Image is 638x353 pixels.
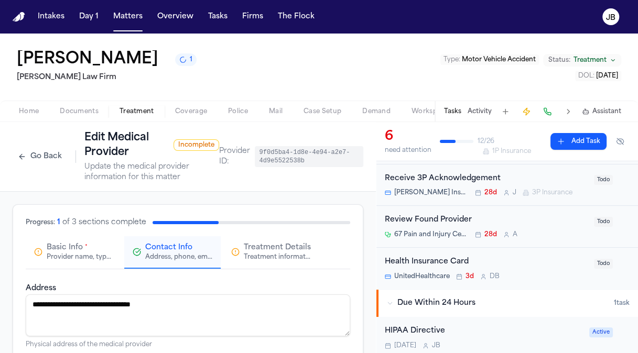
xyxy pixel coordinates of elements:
span: Status: [548,56,570,64]
div: Address, phone, email, and other contact details [145,253,212,261]
div: Provider name, type, and general information [47,253,114,261]
div: Open task: Review Found Provider [376,206,638,248]
button: Tasks [444,107,461,116]
span: 1P Insurance [492,147,531,156]
div: Receive 3P Acknowledgement [385,173,588,185]
button: Go Back [13,148,67,165]
h2: [PERSON_NAME] Law Firm [17,71,197,84]
button: Create Immediate Task [519,104,534,119]
span: Treatment [574,56,607,64]
span: Home [19,107,39,116]
button: Matters [109,7,147,26]
button: 1 active task [175,53,197,66]
div: Open task: Receive 3P Acknowledgement [376,164,638,206]
button: Intakes [34,7,69,26]
span: 1 [190,56,192,64]
a: Home [13,12,25,22]
span: Treatment Details [244,242,311,253]
span: D B [490,272,500,281]
button: Hide completed tasks (⌘⇧H) [611,133,630,150]
button: Firms [238,7,267,26]
button: Contact InfoAddress, phone, email, and other contact details [124,236,221,269]
span: 28d [484,230,497,239]
span: Contact Info [145,242,192,253]
span: Coverage [175,107,207,116]
button: Edit Type: Motor Vehicle Accident [440,54,539,65]
span: Case Setup [304,107,341,116]
span: 67 Pain and Injury Center [394,230,469,239]
span: [DATE] [394,341,416,350]
span: Todo [594,217,613,227]
span: Basic Info [47,242,83,253]
h1: [PERSON_NAME] [17,50,158,69]
span: Documents [60,107,99,116]
span: J B [432,341,440,350]
span: J [513,189,516,197]
button: The Flock [274,7,319,26]
button: Add Task [550,133,607,150]
span: UnitedHealthcare [394,272,450,281]
span: Type : [444,57,460,63]
span: Active [589,327,613,337]
button: Day 1 [75,7,103,26]
span: 3P Insurance [532,189,572,197]
button: Edit matter name [17,50,158,69]
button: Make a Call [540,104,555,119]
span: Assistant [592,107,621,116]
span: [PERSON_NAME] Insurance [394,189,469,197]
button: Overview [153,7,198,26]
div: sections complete [79,217,146,228]
button: Change status from Treatment [543,54,621,67]
div: need attention [385,146,431,155]
code: 9f0d5ba4-1d8e-4e94-a2e7-4d9e5522538b [255,146,363,167]
div: 1 [57,217,60,228]
div: Review Found Provider [385,214,588,226]
span: Treatment [120,107,154,116]
div: Health Insurance Card [385,256,588,268]
button: Edit DOL: 2025-07-14 [575,71,621,81]
button: Tasks [204,7,232,26]
button: Basic Info*Provider name, type, and general information [26,236,122,269]
span: 3d [466,272,474,281]
div: 3 [72,217,77,228]
button: Assistant [582,107,621,116]
div: Progress: [26,218,55,227]
span: Todo [594,259,613,269]
span: Provider ID: [219,146,251,167]
div: of [62,217,70,228]
h1: Edit Medical Provider [84,130,168,160]
span: Mail [269,107,283,116]
span: DOL : [578,73,594,79]
button: Due Within 24 Hours1task [376,290,638,317]
span: [DATE] [596,73,618,79]
span: Incomplete [174,139,219,151]
div: Open task: Health Insurance Card [376,248,638,289]
div: Treatment information, practitioners, and dates [244,253,311,261]
span: Due Within 24 Hours [397,298,475,308]
span: Workspaces [412,107,452,116]
img: Finch Logo [13,12,25,22]
span: A [513,230,517,239]
span: 1 task [614,299,630,307]
span: Police [228,107,248,116]
label: Address [26,284,56,292]
span: 28d [484,189,497,197]
span: 12 / 26 [478,137,494,146]
span: Demand [362,107,391,116]
p: Physical address of the medical provider [26,340,350,349]
span: Todo [594,175,613,185]
button: Activity [468,107,492,116]
div: 6 [385,128,431,145]
div: HIPAA Directive [385,325,583,337]
p: Update the medical provider information for this matter [84,162,220,183]
button: Treatment DetailsTreatment information, practitioners, and dates [223,236,319,269]
button: Add Task [498,104,513,119]
span: Motor Vehicle Accident [462,57,536,63]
